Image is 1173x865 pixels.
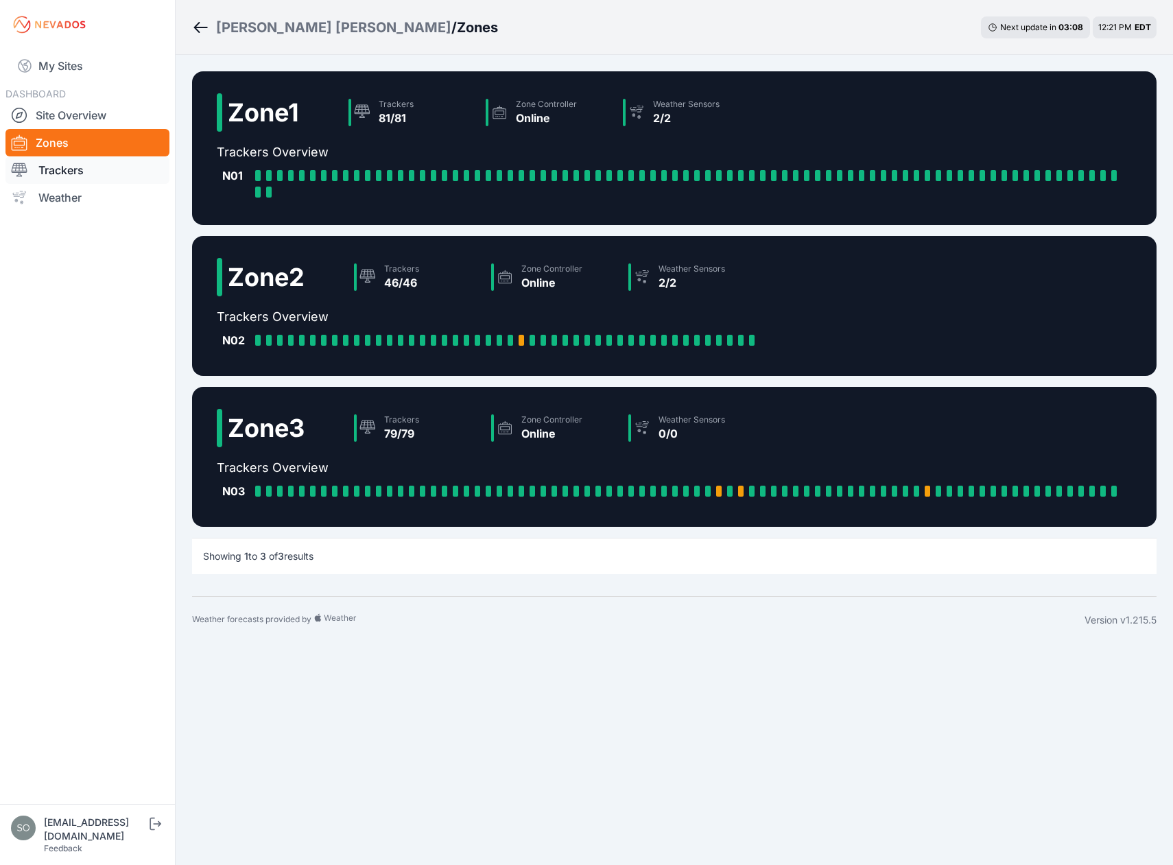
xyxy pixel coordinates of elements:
[659,274,725,291] div: 2/2
[192,10,498,45] nav: Breadcrumb
[222,332,250,348] div: N02
[1098,22,1132,32] span: 12:21 PM
[521,263,582,274] div: Zone Controller
[659,425,725,442] div: 0/0
[384,425,419,442] div: 79/79
[1000,22,1056,32] span: Next update in
[384,414,419,425] div: Trackers
[516,110,577,126] div: Online
[348,258,486,296] a: Trackers46/46
[222,167,250,184] div: N01
[653,110,720,126] div: 2/2
[659,263,725,274] div: Weather Sensors
[44,816,147,843] div: [EMAIL_ADDRESS][DOMAIN_NAME]
[384,263,419,274] div: Trackers
[216,18,451,37] a: [PERSON_NAME] [PERSON_NAME]
[228,263,305,291] h2: Zone 2
[278,550,284,562] span: 3
[1085,613,1157,627] div: Version v1.215.5
[521,414,582,425] div: Zone Controller
[5,88,66,99] span: DASHBOARD
[217,307,766,327] h2: Trackers Overview
[659,414,725,425] div: Weather Sensors
[217,458,1128,477] h2: Trackers Overview
[228,414,305,442] h2: Zone 3
[244,550,248,562] span: 1
[516,99,577,110] div: Zone Controller
[5,102,169,129] a: Site Overview
[1058,22,1083,33] div: 03 : 08
[617,93,755,132] a: Weather Sensors2/2
[521,425,582,442] div: Online
[260,550,266,562] span: 3
[192,613,1085,627] div: Weather forecasts provided by
[379,99,414,110] div: Trackers
[222,483,250,499] div: N03
[451,18,457,37] span: /
[44,843,82,853] a: Feedback
[521,274,582,291] div: Online
[653,99,720,110] div: Weather Sensors
[11,14,88,36] img: Nevados
[384,274,419,291] div: 46/46
[203,549,313,563] p: Showing to of results
[5,49,169,82] a: My Sites
[228,99,299,126] h2: Zone 1
[457,18,498,37] h3: Zones
[5,156,169,184] a: Trackers
[379,110,414,126] div: 81/81
[623,258,760,296] a: Weather Sensors2/2
[217,143,1132,162] h2: Trackers Overview
[11,816,36,840] img: solarsolutions@nautilussolar.com
[5,129,169,156] a: Zones
[348,409,486,447] a: Trackers79/79
[5,184,169,211] a: Weather
[623,409,760,447] a: Weather Sensors0/0
[343,93,480,132] a: Trackers81/81
[1135,22,1151,32] span: EDT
